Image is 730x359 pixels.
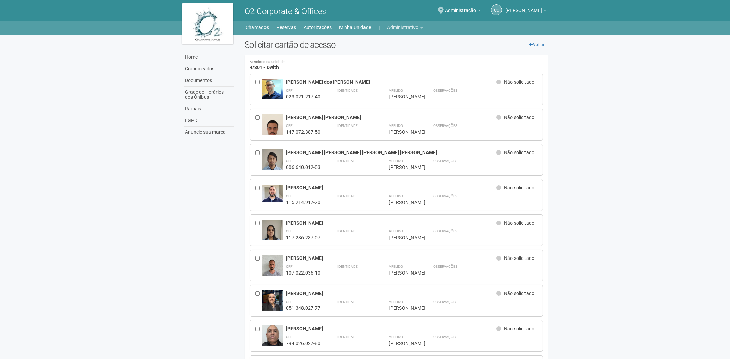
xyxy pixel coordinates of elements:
[389,265,403,268] strong: Apelido
[286,89,293,92] strong: CPF
[337,300,358,304] strong: Identidade
[389,199,416,205] div: [PERSON_NAME]
[433,335,457,339] strong: Observações
[433,89,457,92] strong: Observações
[433,124,457,128] strong: Observações
[379,23,380,32] a: |
[286,159,293,163] strong: CPF
[286,124,293,128] strong: CPF
[262,255,283,278] img: user.jpg
[184,75,234,87] a: Documentos
[286,194,293,198] strong: CPF
[286,270,320,276] div: 107.022.036-10
[286,335,293,339] strong: CPF
[304,23,332,32] a: Autorizações
[182,3,233,44] img: logo.jpg
[337,194,358,198] strong: Identidade
[250,60,543,64] small: Membros da unidade
[504,79,534,85] span: Não solicitado
[286,265,293,268] strong: CPF
[389,159,403,163] strong: Apelido
[491,4,502,15] a: CC
[337,159,358,163] strong: Identidade
[245,40,548,50] h2: Solicitar cartão de acesso
[337,265,358,268] strong: Identidade
[389,164,416,170] div: [PERSON_NAME]
[433,300,457,304] strong: Observações
[286,255,497,261] div: [PERSON_NAME]
[505,9,546,14] a: [PERSON_NAME]
[445,9,481,14] a: Administração
[286,164,320,170] div: 006.640.012-03
[389,335,403,339] strong: Apelido
[504,291,534,296] span: Não solicitado
[286,149,497,156] div: [PERSON_NAME] [PERSON_NAME] [PERSON_NAME] [PERSON_NAME]
[286,79,497,85] div: [PERSON_NAME] dos [PERSON_NAME]
[387,23,423,32] a: Administrativo
[389,89,403,92] strong: Apelido
[250,60,543,70] h4: 4/301 - Dwith
[286,290,497,296] div: [PERSON_NAME]
[245,6,326,16] span: O2 Corporate & Offices
[504,220,534,226] span: Não solicitado
[286,220,497,226] div: [PERSON_NAME]
[389,300,403,304] strong: Apelido
[286,229,293,233] strong: CPF
[286,199,320,205] div: 115.214.917-20
[337,124,358,128] strong: Identidade
[337,229,358,233] strong: Identidade
[389,194,403,198] strong: Apelido
[262,290,283,311] img: user.jpg
[286,94,320,100] div: 023.021.217-40
[277,23,296,32] a: Reservas
[262,114,283,151] img: user.jpg
[389,340,416,346] div: [PERSON_NAME]
[389,124,403,128] strong: Apelido
[184,115,234,127] a: LGPD
[337,335,358,339] strong: Identidade
[337,89,358,92] strong: Identidade
[184,103,234,115] a: Ramais
[286,114,497,120] div: [PERSON_NAME] [PERSON_NAME]
[262,220,283,264] img: user.jpg
[504,185,534,190] span: Não solicitado
[389,305,416,311] div: [PERSON_NAME]
[184,127,234,138] a: Anuncie sua marca
[504,255,534,261] span: Não solicitado
[286,340,320,346] div: 794.026.027-80
[389,235,416,241] div: [PERSON_NAME]
[184,63,234,75] a: Comunicados
[286,185,497,191] div: [PERSON_NAME]
[445,1,476,13] span: Administração
[286,235,320,241] div: 117.286.237-07
[389,129,416,135] div: [PERSON_NAME]
[433,265,457,268] strong: Observações
[504,150,534,155] span: Não solicitado
[246,23,269,32] a: Chamados
[389,229,403,233] strong: Apelido
[389,270,416,276] div: [PERSON_NAME]
[262,185,283,202] img: user.jpg
[504,326,534,331] span: Não solicitado
[286,129,320,135] div: 147.072.387-50
[389,94,416,100] div: [PERSON_NAME]
[505,1,542,13] span: Camila Catarina Lima
[339,23,371,32] a: Minha Unidade
[262,79,283,99] img: user.jpg
[504,115,534,120] span: Não solicitado
[433,159,457,163] strong: Observações
[525,40,548,50] a: Voltar
[286,325,497,332] div: [PERSON_NAME]
[433,229,457,233] strong: Observações
[286,305,320,311] div: 051.348.027-77
[262,149,283,194] img: user.jpg
[262,325,283,346] img: user.jpg
[433,194,457,198] strong: Observações
[286,300,293,304] strong: CPF
[184,52,234,63] a: Home
[184,87,234,103] a: Grade de Horários dos Ônibus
